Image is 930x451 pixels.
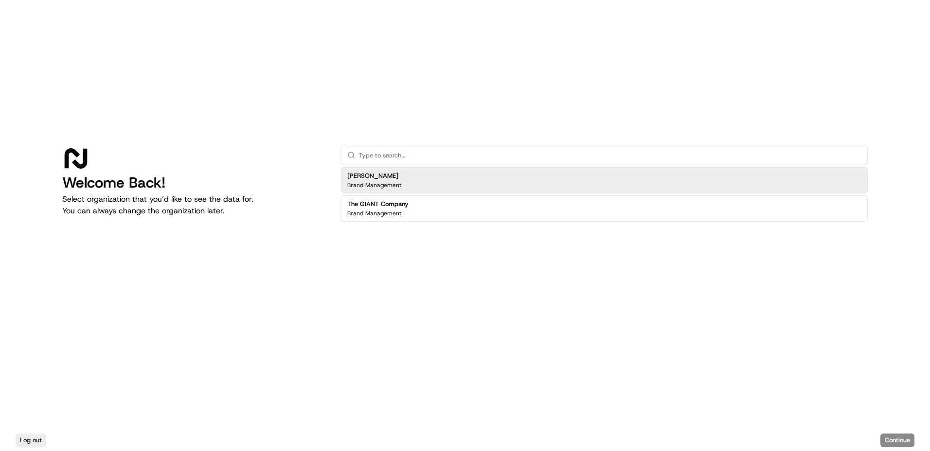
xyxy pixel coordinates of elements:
div: Suggestions [341,165,868,224]
h1: Welcome Back! [62,174,325,191]
p: Brand Management [347,181,401,189]
button: Log out [16,434,46,447]
h2: The GIANT Company [347,200,409,208]
input: Type to search... [359,145,861,165]
p: Select organization that you’d like to see the data for. You can always change the organization l... [62,193,325,217]
p: Brand Management [347,209,401,217]
h2: [PERSON_NAME] [347,172,401,180]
